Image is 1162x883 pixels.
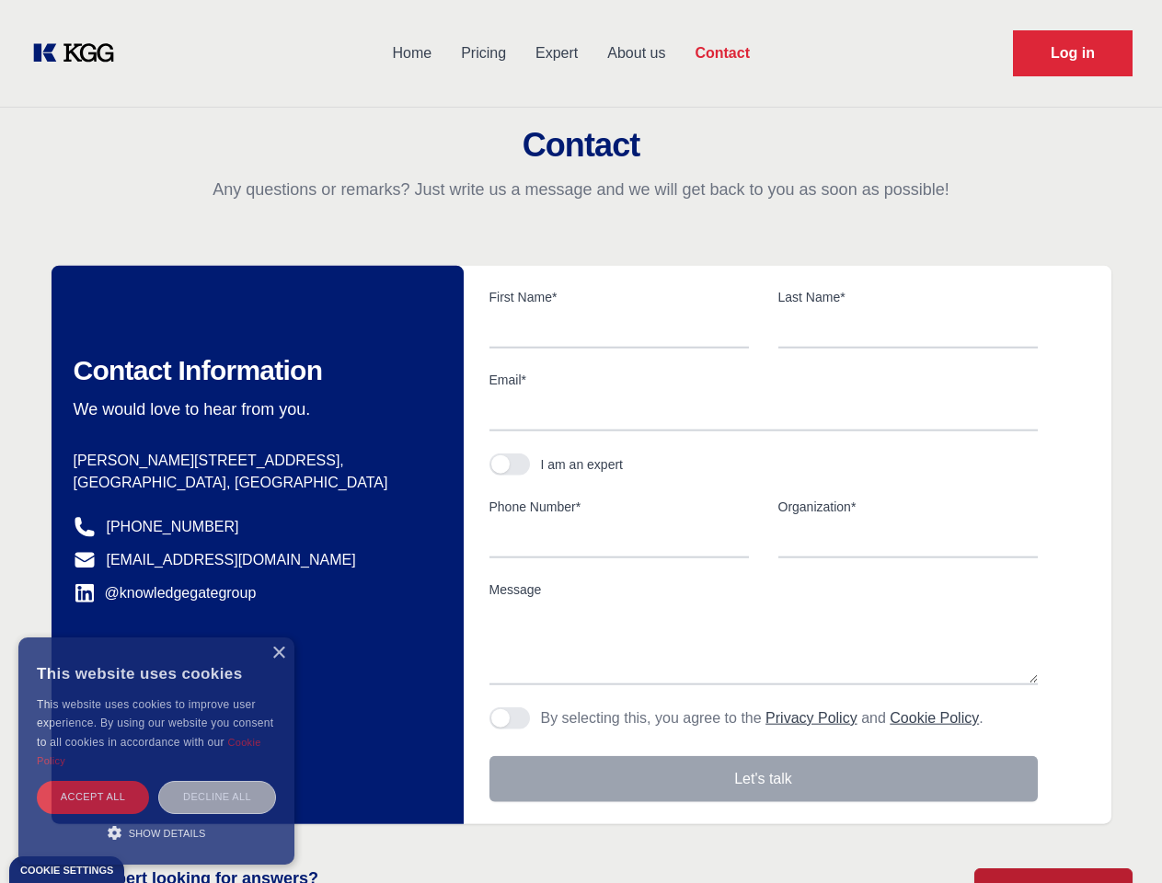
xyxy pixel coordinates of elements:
p: We would love to hear from you. [74,398,434,420]
h2: Contact Information [74,354,434,387]
div: Close [271,647,285,660]
a: [PHONE_NUMBER] [107,516,239,538]
span: This website uses cookies to improve user experience. By using our website you consent to all coo... [37,698,273,749]
a: Contact [680,29,765,77]
a: @knowledgegategroup [74,582,257,604]
h2: Contact [22,127,1140,164]
div: This website uses cookies [37,651,276,695]
div: I am an expert [541,455,624,474]
div: Show details [37,823,276,842]
button: Let's talk [489,756,1038,802]
a: Cookie Policy [37,737,261,766]
a: [EMAIL_ADDRESS][DOMAIN_NAME] [107,549,356,571]
a: Privacy Policy [765,710,857,726]
label: First Name* [489,288,749,306]
p: [PERSON_NAME][STREET_ADDRESS], [74,450,434,472]
a: Request Demo [1013,30,1133,76]
div: Cookie settings [20,866,113,876]
a: About us [593,29,680,77]
span: Show details [129,828,206,839]
label: Last Name* [778,288,1038,306]
a: Expert [521,29,593,77]
div: Accept all [37,781,149,813]
p: [GEOGRAPHIC_DATA], [GEOGRAPHIC_DATA] [74,472,434,494]
p: Any questions or remarks? Just write us a message and we will get back to you as soon as possible! [22,178,1140,201]
label: Email* [489,371,1038,389]
iframe: Chat Widget [1070,795,1162,883]
a: Pricing [446,29,521,77]
label: Message [489,580,1038,599]
a: Home [377,29,446,77]
a: KOL Knowledge Platform: Talk to Key External Experts (KEE) [29,39,129,68]
div: Decline all [158,781,276,813]
p: By selecting this, you agree to the and . [541,707,984,729]
label: Phone Number* [489,498,749,516]
label: Organization* [778,498,1038,516]
a: Cookie Policy [890,710,979,726]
